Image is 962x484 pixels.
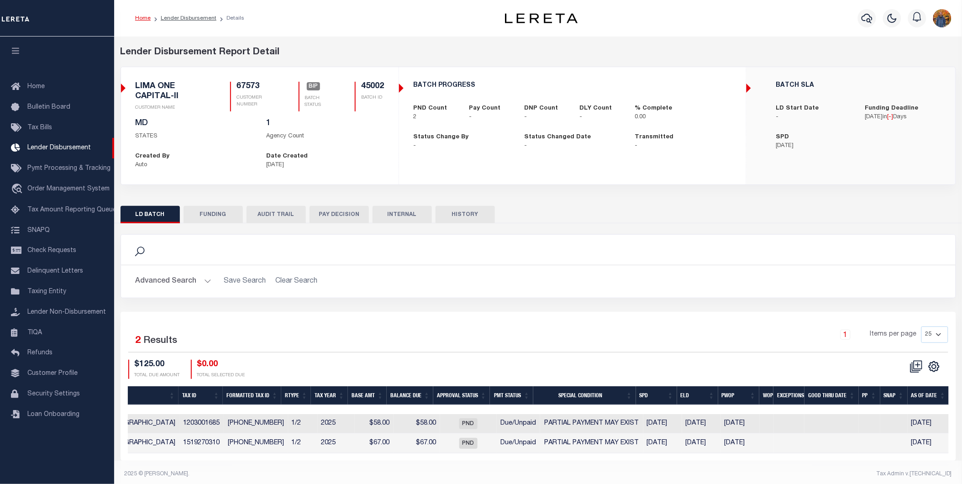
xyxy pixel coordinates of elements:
[27,268,83,274] span: Delinquent Letters
[635,133,673,142] label: Transmitted
[318,414,355,434] td: 2025
[179,386,223,405] th: Tax Id: activate to sort column ascending
[288,434,318,453] td: 1/2
[500,420,536,426] span: Due/Unpaid
[643,414,682,434] td: [DATE]
[135,360,180,370] h4: $125.00
[136,152,170,161] label: Created By
[718,386,759,405] th: PWOP: activate to sort column ascending
[361,95,384,101] p: BATCH ID
[224,414,288,434] td: [PHONE_NUMBER]
[305,95,333,109] p: BATCH STATUS
[524,113,566,122] p: -
[387,386,433,405] th: Balance Due: activate to sort column ascending
[635,113,676,122] p: 0.00
[27,309,106,316] span: Lender Non-Disbursement
[27,411,79,418] span: Loan Onboarding
[355,434,394,453] td: $67.00
[281,386,311,405] th: RType: activate to sort column ascending
[27,329,42,336] span: TIQA
[118,470,538,478] div: 2025 © [PERSON_NAME].
[27,104,70,110] span: Bulletin Board
[524,142,621,151] p: -
[773,386,804,405] th: Exceptions
[105,434,179,453] td: [GEOGRAPHIC_DATA]
[307,82,321,90] span: BIP
[179,414,224,434] td: 1203001685
[136,273,211,290] button: Advanced Search
[394,414,440,434] td: $58.00
[247,206,306,223] button: AUDIT TRAIL
[414,82,732,89] h5: BATCH PROGRESS
[414,104,447,113] label: PND Count
[579,113,621,122] p: -
[27,207,116,213] span: Tax Amount Reporting Queue
[136,82,208,101] h5: LIMA ONE CAPITAL-II
[469,104,500,113] label: Pay Count
[636,386,677,405] th: SPD: activate to sort column ascending
[307,83,321,91] a: BIP
[776,113,851,122] p: -
[533,386,636,405] th: Special Condition: activate to sort column ascending
[27,84,45,90] span: Home
[267,119,384,129] h5: 1
[870,330,917,340] span: Items per page
[237,95,277,108] p: CUSTOMER NUMBER
[682,414,721,434] td: [DATE]
[544,420,639,426] span: PARTIAL PAYMENT MAY EXIST
[776,82,940,89] h5: BATCH SLA
[27,289,66,295] span: Taxing Entity
[27,125,52,131] span: Tax Bills
[11,184,26,195] i: travel_explore
[373,206,432,223] button: INTERNAL
[136,161,253,170] p: Auto
[197,360,245,370] h4: $0.00
[865,114,883,120] span: [DATE]
[144,334,178,348] label: Results
[361,82,384,92] h5: 45002
[136,132,253,141] p: STATES
[223,386,281,405] th: Formatted Tax Id: activate to sort column ascending
[469,113,510,122] p: -
[490,386,533,405] th: Pmt Status: activate to sort column ascending
[237,82,277,92] h5: 67573
[267,161,384,170] p: [DATE]
[804,386,859,405] th: Good Thru Date: activate to sort column ascending
[759,386,773,405] th: WOP
[545,470,952,478] div: Tax Admin v.[TECHNICAL_ID]
[348,386,387,405] th: Base Amt: activate to sort column ascending
[888,114,891,120] span: -
[721,414,760,434] td: [DATE]
[908,434,949,453] td: [DATE]
[841,330,851,340] a: 1
[135,372,180,379] p: TOTAL DUE AMOUNT
[184,206,243,223] button: FUNDING
[643,434,682,453] td: [DATE]
[105,414,179,434] td: [GEOGRAPHIC_DATA]
[677,386,718,405] th: ELD: activate to sort column ascending
[524,104,558,113] label: DNP Count
[318,434,355,453] td: 2025
[135,16,151,21] a: Home
[859,386,880,405] th: PP: activate to sort column ascending
[105,386,179,405] th: Agency: activate to sort column ascending
[635,142,731,151] p: -
[267,132,384,141] p: Agency Count
[500,440,536,446] span: Due/Unpaid
[216,14,244,22] li: Details
[887,114,893,120] span: [ ]
[908,386,949,405] th: As of Date: activate to sort column ascending
[682,434,721,453] td: [DATE]
[197,372,245,379] p: TOTAL SELECTED DUE
[27,350,53,356] span: Refunds
[136,336,141,346] span: 2
[776,133,789,142] label: SPD
[136,119,253,129] h5: MD
[721,434,760,453] td: [DATE]
[311,386,348,405] th: Tax Year: activate to sort column ascending
[414,142,510,151] p: -
[355,414,394,434] td: $58.00
[776,142,851,151] p: [DATE]
[27,145,91,151] span: Lender Disbursement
